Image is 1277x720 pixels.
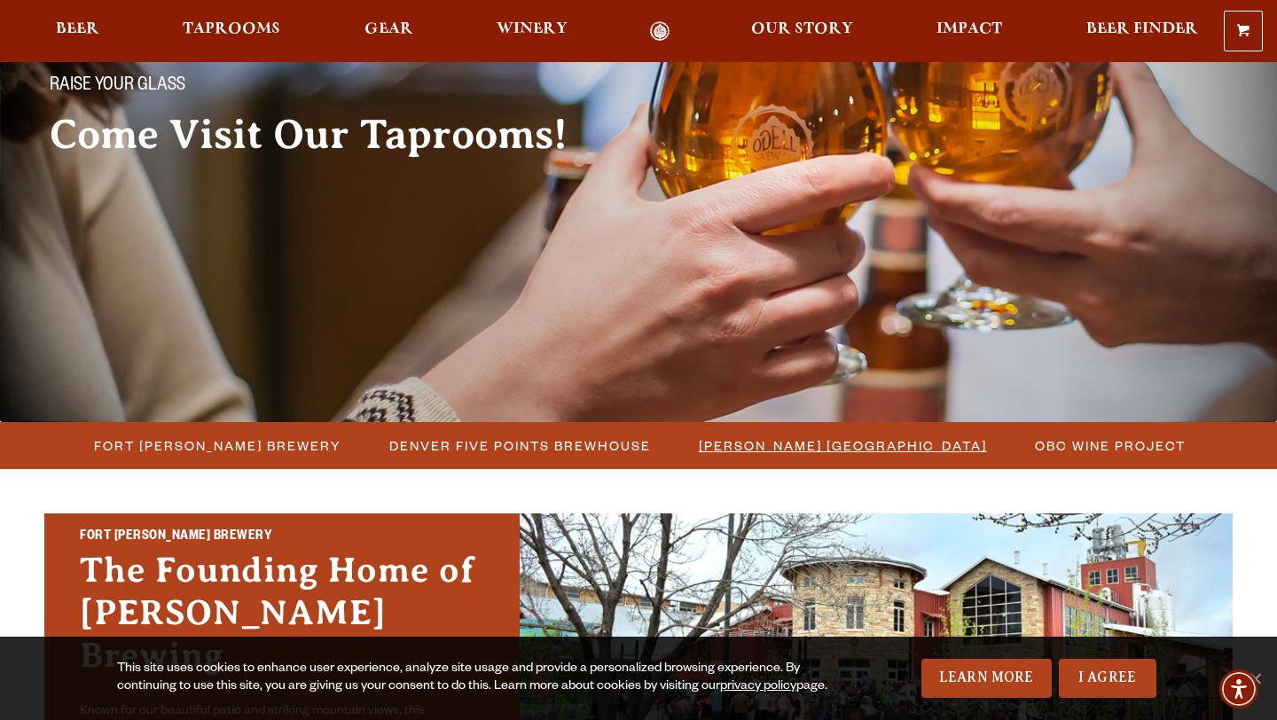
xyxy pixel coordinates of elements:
a: Impact [925,21,1014,42]
a: Beer Finder [1075,21,1210,42]
a: Winery [485,21,579,42]
h2: Come Visit Our Taprooms! [50,113,603,157]
a: Learn More [921,659,1052,698]
span: Gear [364,22,413,36]
span: Taprooms [183,22,280,36]
span: [PERSON_NAME] [GEOGRAPHIC_DATA] [699,433,987,458]
div: This site uses cookies to enhance user experience, analyze site usage and provide a personalized ... [117,661,830,696]
a: privacy policy [720,680,796,694]
a: Beer [44,21,111,42]
h2: Fort [PERSON_NAME] Brewery [80,526,484,549]
span: Beer [56,22,99,36]
span: Impact [936,22,1002,36]
a: Our Story [740,21,865,42]
span: Our Story [751,22,853,36]
a: Odell Home [627,21,693,42]
span: Denver Five Points Brewhouse [389,433,651,458]
a: OBC Wine Project [1024,433,1195,458]
a: Denver Five Points Brewhouse [379,433,660,458]
a: Taprooms [171,21,292,42]
span: Raise your glass [50,75,185,98]
span: OBC Wine Project [1035,433,1186,458]
span: Beer Finder [1086,22,1198,36]
h3: The Founding Home of [PERSON_NAME] Brewing [80,549,484,694]
a: Fort [PERSON_NAME] Brewery [83,433,350,458]
a: [PERSON_NAME] [GEOGRAPHIC_DATA] [688,433,996,458]
span: Winery [497,22,568,36]
a: Gear [353,21,425,42]
span: Fort [PERSON_NAME] Brewery [94,433,341,458]
a: I Agree [1059,659,1156,698]
div: Accessibility Menu [1219,669,1258,708]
